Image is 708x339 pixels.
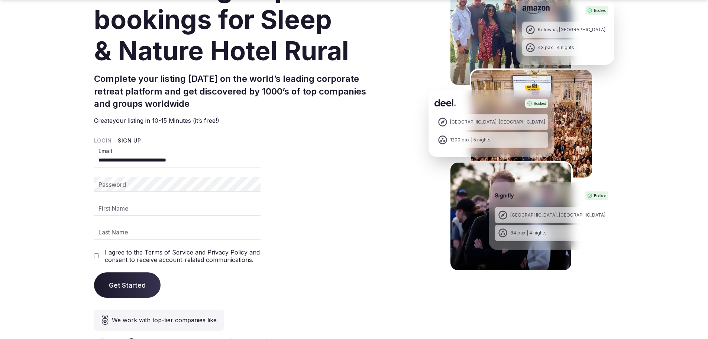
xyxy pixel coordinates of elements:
button: Get Started [94,272,161,298]
img: Deel Spain Retreat [470,68,594,179]
div: [GEOGRAPHIC_DATA], [GEOGRAPHIC_DATA] [450,119,545,125]
p: Create your listing in 10-15 Minutes (it’s free!) [94,116,383,125]
div: Booked [585,191,608,200]
img: Signifly Portugal Retreat [449,161,573,272]
div: Booked [525,99,548,108]
button: Login [94,137,112,144]
div: Booked [585,6,608,15]
label: Email [97,147,114,155]
div: 84 pax | 4 nights [510,230,547,236]
div: 1200 pax | 5 nights [450,137,491,143]
div: 43 pax | 4 nights [538,45,574,51]
a: Privacy Policy [207,249,248,256]
a: Terms of Service [145,249,193,256]
button: Sign Up [118,137,141,144]
h2: Complete your listing [DATE] on the world’s leading corporate retreat platform and get discovered... [94,73,383,110]
div: We work with top-tier companies like [94,310,224,331]
span: Get Started [109,281,146,289]
div: [GEOGRAPHIC_DATA], [GEOGRAPHIC_DATA] [510,212,605,218]
label: I agree to the and and consent to receive account-related communications. [105,249,261,263]
div: Kelowna, [GEOGRAPHIC_DATA] [538,27,605,33]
